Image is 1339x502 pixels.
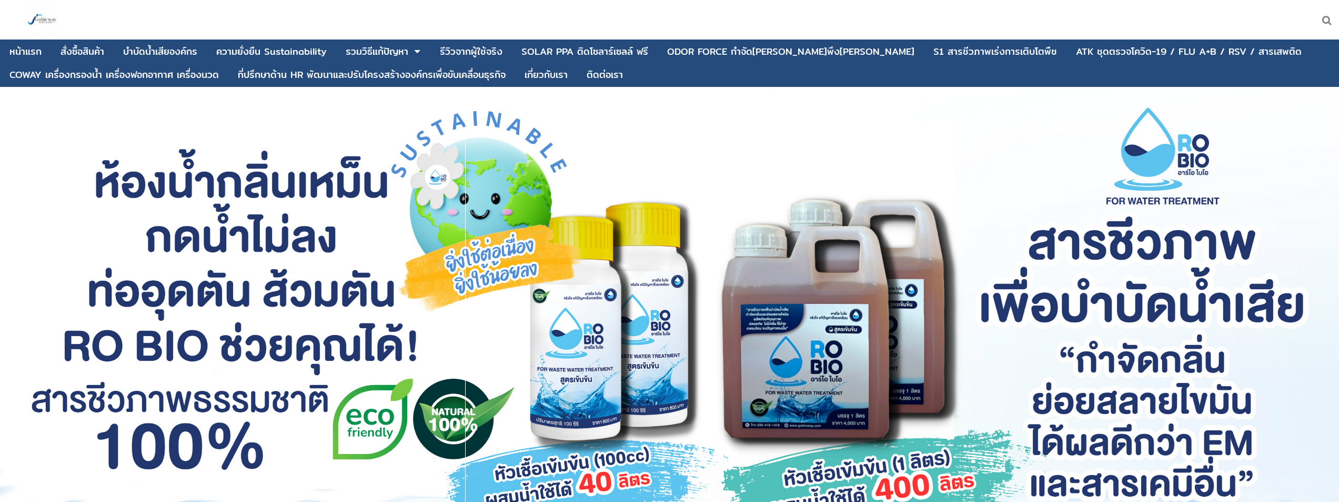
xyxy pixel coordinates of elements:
a: รวมวิธีแก้ปัญหา [346,42,408,62]
a: หน้าแรก [9,42,42,62]
div: S1 สารชีวภาพเร่งการเติบโตพืช [933,47,1057,56]
div: เกี่ยวกับเรา [525,70,568,80]
div: ที่ปรึกษาด้าน HR พัฒนาและปรับโครงสร้างองค์กรเพื่อขับเคลื่อนธุรกิจ [238,70,506,80]
div: ATK ชุดตรวจโควิด-19 / FLU A+B / RSV / สารเสพติด [1076,47,1302,56]
a: สั่งซื้อสินค้า [61,42,104,62]
div: หน้าแรก [9,47,42,56]
div: ติดต่อเรา [587,70,623,80]
a: เกี่ยวกับเรา [525,65,568,85]
div: COWAY เครื่องกรองน้ำ เครื่องฟอกอากาศ เครื่องนวด [9,70,219,80]
a: ATK ชุดตรวจโควิด-19 / FLU A+B / RSV / สารเสพติด [1076,42,1302,62]
div: ODOR FORCE กำจัด[PERSON_NAME]พึง[PERSON_NAME] [667,47,914,56]
a: SOLAR PPA ติดโซลาร์เซลล์ ฟรี [521,42,648,62]
div: รีวิวจากผู้ใช้จริง [440,47,502,56]
div: ความยั่งยืน Sustainability [216,47,327,56]
div: สั่งซื้อสินค้า [61,47,104,56]
a: ODOR FORCE กำจัด[PERSON_NAME]พึง[PERSON_NAME] [667,42,914,62]
a: ติดต่อเรา [587,65,623,85]
a: COWAY เครื่องกรองน้ำ เครื่องฟอกอากาศ เครื่องนวด [9,65,219,85]
div: บําบัดน้ำเสียองค์กร [123,47,197,56]
img: large-1644130236041.jpg [26,4,58,36]
div: SOLAR PPA ติดโซลาร์เซลล์ ฟรี [521,47,648,56]
a: รีวิวจากผู้ใช้จริง [440,42,502,62]
a: S1 สารชีวภาพเร่งการเติบโตพืช [933,42,1057,62]
a: ที่ปรึกษาด้าน HR พัฒนาและปรับโครงสร้างองค์กรเพื่อขับเคลื่อนธุรกิจ [238,65,506,85]
a: บําบัดน้ำเสียองค์กร [123,42,197,62]
div: รวมวิธีแก้ปัญหา [346,47,408,56]
a: ความยั่งยืน Sustainability [216,42,327,62]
